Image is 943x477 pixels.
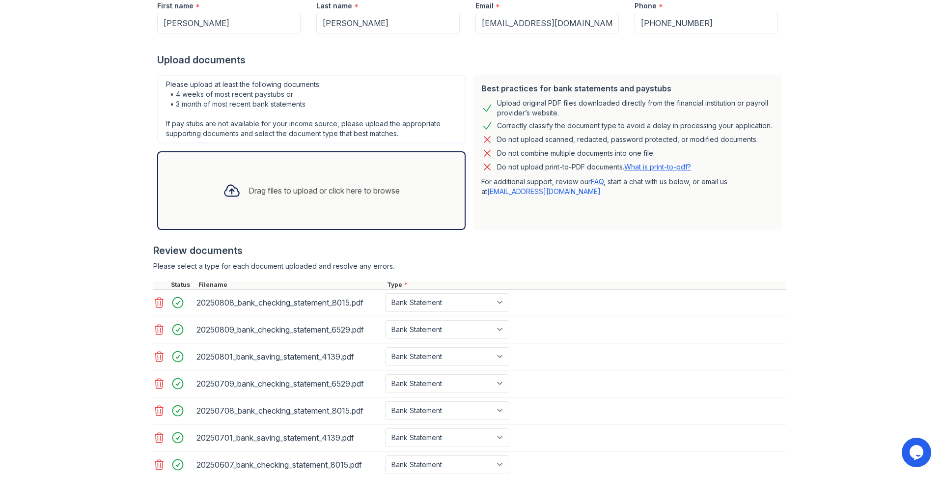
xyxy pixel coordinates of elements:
div: 20250701_bank_saving_statement_4139.pdf [196,430,381,446]
div: 20250801_bank_saving_statement_4139.pdf [196,349,381,365]
div: Best practices for bank statements and paystubs [481,83,774,94]
div: Correctly classify the document type to avoid a delay in processing your application. [497,120,772,132]
label: Phone [635,1,657,11]
a: What is print-to-pdf? [624,163,691,171]
div: 20250709_bank_checking_statement_6529.pdf [196,376,381,392]
div: Filename [196,281,385,289]
a: FAQ [591,177,604,186]
div: Review documents [153,244,786,257]
label: First name [157,1,194,11]
div: Please upload at least the following documents: • 4 weeks of most recent paystubs or • 3 month of... [157,75,466,143]
div: 20250607_bank_checking_statement_8015.pdf [196,457,381,473]
div: Drag files to upload or click here to browse [249,185,400,196]
div: 20250808_bank_checking_statement_8015.pdf [196,295,381,310]
div: 20250708_bank_checking_statement_8015.pdf [196,403,381,419]
div: Type [385,281,786,289]
iframe: chat widget [902,438,933,467]
p: Do not upload print-to-PDF documents. [497,162,691,172]
div: Do not upload scanned, redacted, password protected, or modified documents. [497,134,758,145]
div: Please select a type for each document uploaded and resolve any errors. [153,261,786,271]
div: Status [169,281,196,289]
div: Upload original PDF files downloaded directly from the financial institution or payroll provider’... [497,98,774,118]
a: [EMAIL_ADDRESS][DOMAIN_NAME] [487,187,601,196]
div: 20250809_bank_checking_statement_6529.pdf [196,322,381,337]
label: Email [475,1,494,11]
div: Upload documents [157,53,786,67]
div: Do not combine multiple documents into one file. [497,147,655,159]
label: Last name [316,1,352,11]
p: For additional support, review our , start a chat with us below, or email us at [481,177,774,196]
